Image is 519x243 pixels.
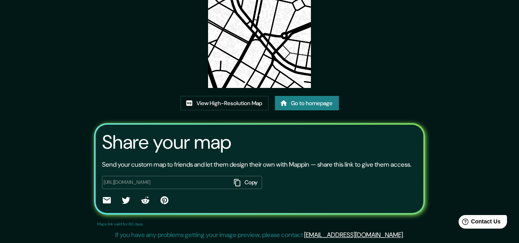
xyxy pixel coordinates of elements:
[102,160,411,169] p: Send your custom map to friends and let them design their own with Mappin — share this link to gi...
[304,231,403,239] a: [EMAIL_ADDRESS][DOMAIN_NAME]
[180,96,269,111] a: View High-Resolution Map
[97,221,144,227] p: Maps link valid for 60 days.
[231,176,262,189] button: Copy
[275,96,339,111] a: Go to homepage
[102,131,231,153] h3: Share your map
[448,212,510,234] iframe: Help widget launcher
[115,230,404,240] p: If you have any problems getting your image preview, please contact .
